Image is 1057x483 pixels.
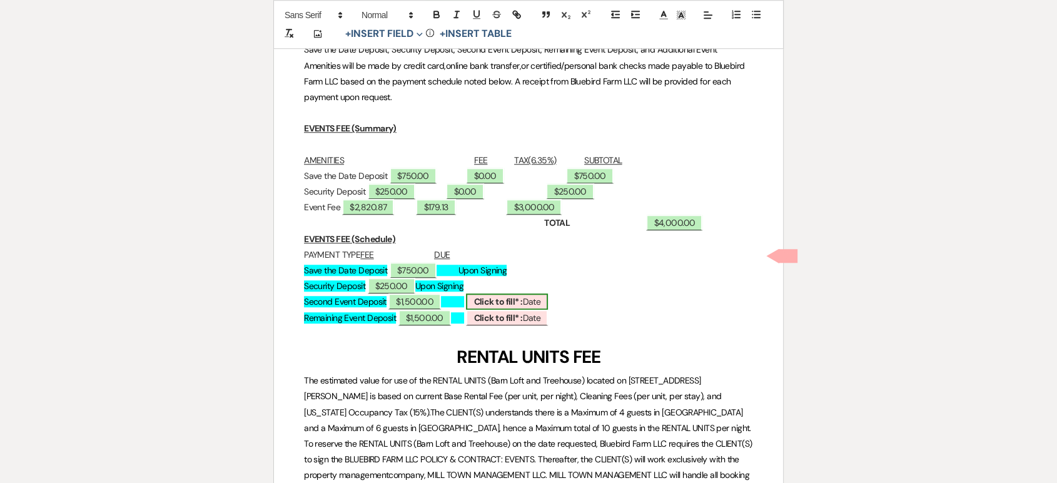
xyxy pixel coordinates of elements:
[416,199,455,215] span: $179.13
[304,168,753,184] p: Save the Date Deposit
[446,183,483,199] span: $0.00
[304,438,754,480] span: o reserve the RENTAL UNITS (Barn Loft and Treehouse) on the date requested, Bluebird Farm LLC req...
[304,247,753,263] p: PAYMENT TYPE
[345,29,351,39] span: +
[304,44,719,71] span: Save the Date Deposit, Security Deposit, Second Event Deposit, Remaining Event Deposit, and Addit...
[646,215,702,230] span: $4,000.00
[672,8,690,23] span: Text Background Color
[368,278,415,293] span: $250.00
[356,8,417,23] span: Header Formats
[546,183,594,199] span: $250.00
[304,123,397,134] u: EVENTS FEE (Summary)
[341,26,427,41] button: Insert Field
[398,310,451,325] span: $1,500.00
[390,168,437,183] span: $750.00
[473,312,522,323] b: Click to fill* :
[699,8,717,23] span: Alignment
[304,407,753,449] span: The CLIENT(S) understands there is a Maximum of 4 guests in [GEOGRAPHIC_DATA] and a Maximum of 6 ...
[473,296,522,307] b: Click to fill* :
[466,293,548,310] span: Date
[466,168,503,183] span: $0.00
[304,312,396,323] span: Remaining Event Deposit
[388,293,441,309] span: $1,500.00
[390,262,437,278] span: $750.00
[566,168,613,183] span: $750.00
[304,233,395,245] u: EVENTS FEE (Schedule)
[304,296,387,307] span: Second Event Deposit
[474,155,487,166] u: FEE
[457,345,600,369] strong: RENTAL UNITS FEE
[544,217,570,228] strong: TOTAL
[458,265,507,276] span: Upon Signing
[440,29,445,39] span: +
[466,310,548,325] span: Date
[304,200,753,215] p: Event Fee
[304,375,724,417] span: The estimated value for use of the RENTAL UNITS (Barn Loft and Treehouse) located on [STREET_ADDR...
[304,60,747,103] span: or certified/personal bank checks made payable to Bluebird Farm LLC based on the payment schedule...
[506,199,562,215] span: $3,000.00
[342,199,394,215] span: $2,820.87
[368,183,415,199] span: $250.00
[415,280,463,292] span: Upon Signing
[655,8,672,23] span: Text Color
[584,155,622,166] u: SUBTOTAL
[435,26,516,41] button: +Insert Table
[360,249,450,260] u: FEE DUE
[304,265,387,276] span: Save the Date Deposit
[304,184,753,200] p: Security Deposit
[514,155,556,166] u: TAX(6.35%)
[304,155,344,166] u: AMENITIES
[304,280,365,292] span: Security Deposit
[446,60,521,71] span: online bank transfer,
